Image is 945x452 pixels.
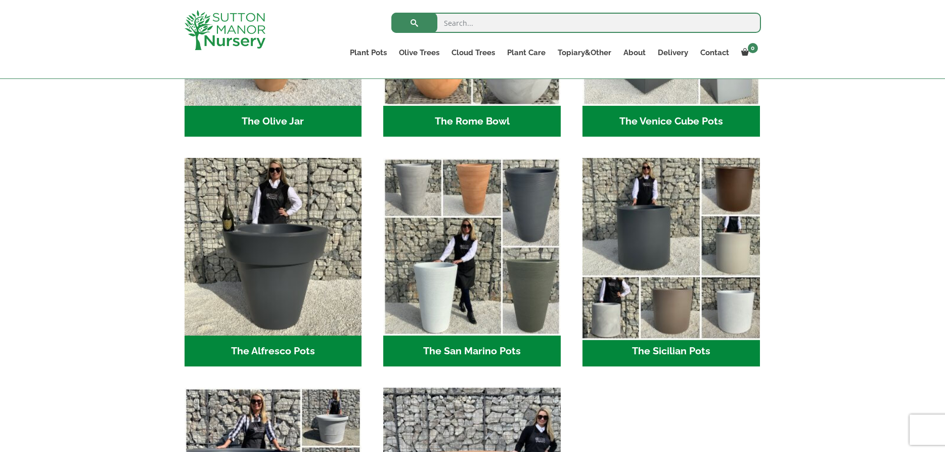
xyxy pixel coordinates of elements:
a: Cloud Trees [445,46,501,60]
a: Visit product category The Sicilian Pots [582,158,760,366]
a: Visit product category The Alfresco Pots [185,158,362,366]
h2: The Sicilian Pots [582,336,760,367]
a: 0 [735,46,761,60]
img: The Alfresco Pots [185,158,362,336]
h2: The Olive Jar [185,106,362,137]
a: About [617,46,652,60]
a: Plant Pots [344,46,393,60]
h2: The Venice Cube Pots [582,106,760,137]
img: The Sicilian Pots [578,154,764,340]
h2: The San Marino Pots [383,336,561,367]
input: Search... [391,13,761,33]
a: Visit product category The San Marino Pots [383,158,561,366]
span: 0 [748,43,758,53]
a: Contact [694,46,735,60]
h2: The Alfresco Pots [185,336,362,367]
a: Delivery [652,46,694,60]
img: The San Marino Pots [383,158,561,336]
a: Olive Trees [393,46,445,60]
a: Topiary&Other [552,46,617,60]
a: Plant Care [501,46,552,60]
h2: The Rome Bowl [383,106,561,137]
img: logo [185,10,265,50]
